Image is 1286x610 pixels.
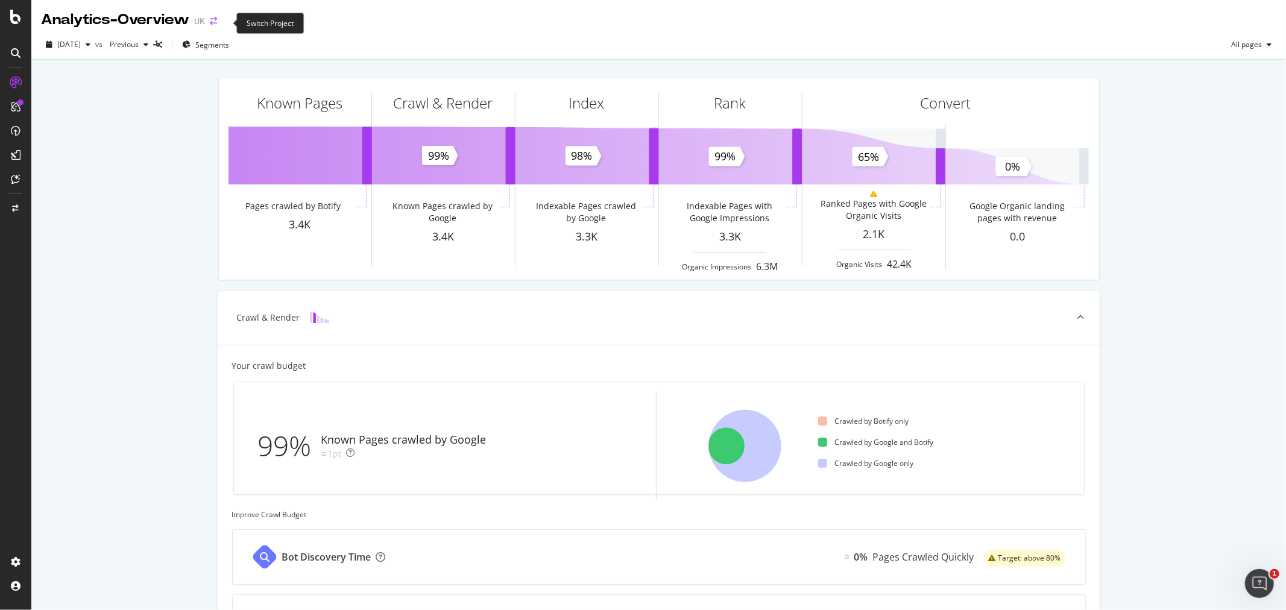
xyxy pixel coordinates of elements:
[757,260,778,274] div: 6.3M
[105,35,153,54] button: Previous
[41,35,95,54] button: [DATE]
[177,35,234,54] button: Segments
[389,200,497,224] div: Known Pages crawled by Google
[998,555,1061,562] span: Target: above 80%
[282,550,371,564] div: Bot Discovery Time
[95,39,105,49] span: vs
[232,360,306,372] div: Your crawl budget
[105,39,139,49] span: Previous
[245,200,341,212] div: Pages crawled by Botify
[659,229,802,245] div: 3.3K
[321,452,326,456] img: Equal
[194,15,205,27] div: UK
[232,529,1086,585] a: Bot Discovery TimeEqual0%Pages Crawled Quicklywarning label
[515,229,658,245] div: 3.3K
[569,93,605,113] div: Index
[394,93,493,113] div: Crawl & Render
[210,17,217,25] div: arrow-right-arrow-left
[818,416,909,426] div: Crawled by Botify only
[321,432,487,448] div: Known Pages crawled by Google
[1245,569,1274,598] iframe: Intercom live chat
[229,217,371,233] div: 3.4K
[714,93,746,113] div: Rank
[854,550,868,564] div: 0%
[682,262,752,272] div: Organic Impressions
[236,13,304,34] div: Switch Project
[818,458,913,468] div: Crawled by Google only
[1226,39,1262,49] span: All pages
[818,437,933,447] div: Crawled by Google and Botify
[310,312,329,323] img: block-icon
[329,448,342,460] div: 1pt
[258,426,321,466] div: 99%
[41,10,189,30] div: Analytics - Overview
[57,39,81,49] span: 2025 Aug. 16th
[873,550,974,564] div: Pages Crawled Quickly
[237,312,300,324] div: Crawl & Render
[1226,35,1276,54] button: All pages
[676,200,784,224] div: Indexable Pages with Google Impressions
[257,93,342,113] div: Known Pages
[232,509,1086,520] div: Improve Crawl Budget
[195,40,229,50] span: Segments
[845,555,849,559] img: Equal
[532,200,640,224] div: Indexable Pages crawled by Google
[1270,569,1279,579] span: 1
[984,550,1066,567] div: warning label
[372,229,515,245] div: 3.4K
